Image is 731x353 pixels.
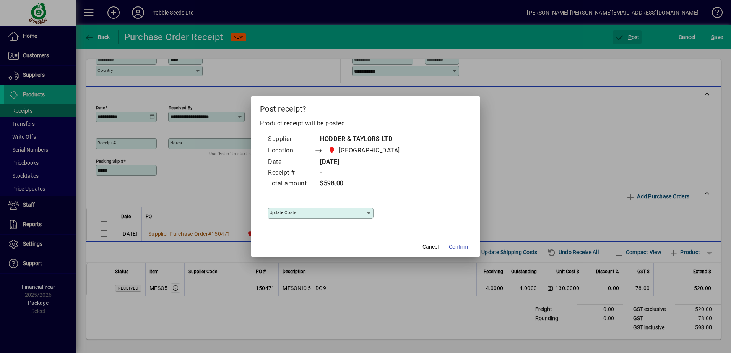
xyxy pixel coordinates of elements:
p: Product receipt will be posted. [260,119,471,128]
h2: Post receipt? [251,96,480,118]
mat-label: Update costs [270,210,296,215]
td: - [314,168,414,178]
button: Cancel [418,240,443,254]
button: Confirm [446,240,471,254]
td: [DATE] [314,157,414,168]
span: [GEOGRAPHIC_DATA] [339,146,400,155]
td: $598.00 [314,178,414,189]
td: Total amount [268,178,314,189]
span: Confirm [449,243,468,251]
td: Supplier [268,134,314,145]
span: PALMERSTON NORTH [326,145,403,156]
td: Receipt # [268,168,314,178]
td: HODDER & TAYLORS LTD [314,134,414,145]
td: Date [268,157,314,168]
span: Cancel [422,243,439,251]
td: Location [268,145,314,157]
